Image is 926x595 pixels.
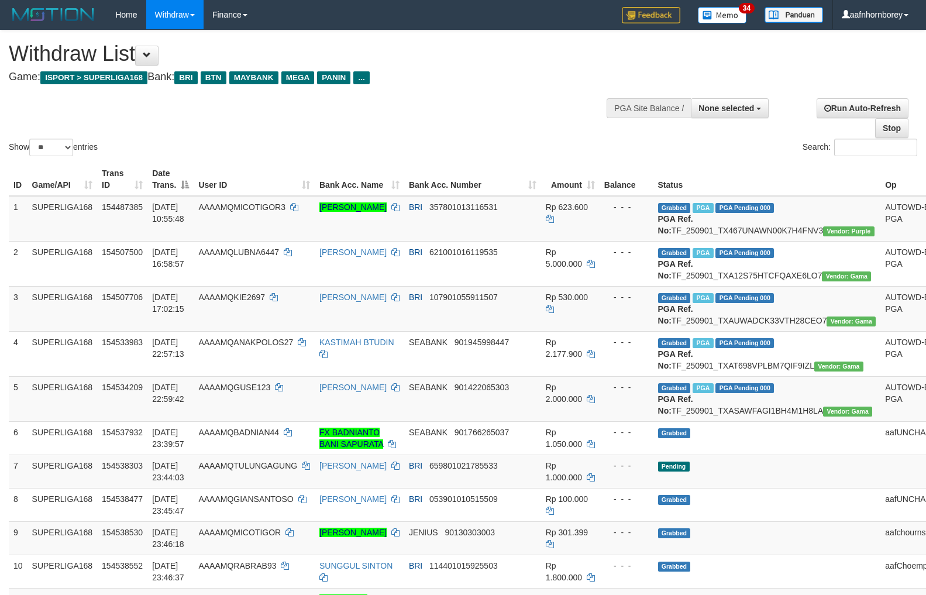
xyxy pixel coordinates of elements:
span: Copy 357801013116531 to clipboard [429,202,498,212]
span: Grabbed [658,383,691,393]
span: Marked by aafandaneth [693,203,713,213]
span: Rp 1.050.000 [546,428,582,449]
td: 4 [9,331,27,376]
span: SEABANK [409,383,447,392]
span: Rp 100.000 [546,494,588,504]
div: PGA Site Balance / [607,98,691,118]
span: JENIUS [409,528,438,537]
span: BTN [201,71,226,84]
span: Grabbed [658,428,691,438]
th: Trans ID: activate to sort column ascending [97,163,147,196]
span: [DATE] 23:45:47 [152,494,184,515]
td: SUPERLIGA168 [27,555,98,588]
img: panduan.png [765,7,823,23]
span: AAAAMQKIE2697 [198,293,265,302]
span: BRI [409,247,422,257]
span: SEABANK [409,428,447,437]
th: Bank Acc. Name: activate to sort column ascending [315,163,404,196]
a: [PERSON_NAME] [319,528,387,537]
th: Status [653,163,881,196]
th: Bank Acc. Number: activate to sort column ascending [404,163,541,196]
span: AAAAMQBADNIAN44 [198,428,279,437]
span: SEABANK [409,338,447,347]
a: [PERSON_NAME] [319,461,387,470]
span: Rp 2.177.900 [546,338,582,359]
th: Balance [600,163,653,196]
td: SUPERLIGA168 [27,286,98,331]
a: KASTIMAH BTUDIN [319,338,394,347]
span: BRI [409,494,422,504]
th: Amount: activate to sort column ascending [541,163,600,196]
span: AAAAMQANAKPOLOS27 [198,338,293,347]
td: SUPERLIGA168 [27,421,98,455]
span: 154533983 [102,338,143,347]
span: Marked by aafsoycanthlai [693,293,713,303]
span: Copy 659801021785533 to clipboard [429,461,498,470]
th: Date Trans.: activate to sort column descending [147,163,194,196]
span: 154507500 [102,247,143,257]
span: AAAAMQMICOTIGOR [198,528,281,537]
td: SUPERLIGA168 [27,521,98,555]
span: [DATE] 23:46:37 [152,561,184,582]
span: Grabbed [658,562,691,572]
span: 154538477 [102,494,143,504]
b: PGA Ref. No: [658,349,693,370]
span: ISPORT > SUPERLIGA168 [40,71,147,84]
h1: Withdraw List [9,42,605,66]
td: 6 [9,421,27,455]
span: PGA Pending [715,383,774,393]
div: - - - [604,336,649,348]
b: PGA Ref. No: [658,259,693,280]
b: PGA Ref. No: [658,304,693,325]
span: Rp 1.000.000 [546,461,582,482]
span: ... [353,71,369,84]
div: - - - [604,527,649,538]
td: TF_250901_TXAUWADCK33VTH28CEO7 [653,286,881,331]
span: Vendor URL: https://trx4.1velocity.biz [823,226,874,236]
span: Copy 901766265037 to clipboard [455,428,509,437]
a: [PERSON_NAME] [319,293,387,302]
span: Copy 053901010515509 to clipboard [429,494,498,504]
span: PANIN [317,71,350,84]
span: [DATE] 23:39:57 [152,428,184,449]
label: Show entries [9,139,98,156]
span: MAYBANK [229,71,278,84]
span: 34 [739,3,755,13]
span: MEGA [281,71,315,84]
span: 154538530 [102,528,143,537]
a: [PERSON_NAME] [319,383,387,392]
td: 7 [9,455,27,488]
span: Vendor URL: https://trx31.1velocity.biz [822,271,871,281]
span: Copy 901422065303 to clipboard [455,383,509,392]
td: SUPERLIGA168 [27,331,98,376]
th: User ID: activate to sort column ascending [194,163,315,196]
td: 10 [9,555,27,588]
span: PGA Pending [715,203,774,213]
span: AAAAMQLUBNA6447 [198,247,279,257]
b: PGA Ref. No: [658,214,693,235]
div: - - - [604,560,649,572]
span: [DATE] 17:02:15 [152,293,184,314]
td: 3 [9,286,27,331]
span: Grabbed [658,248,691,258]
input: Search: [834,139,917,156]
td: TF_250901_TXA12S75HTCFQAXE6LO7 [653,241,881,286]
span: Rp 301.399 [546,528,588,537]
td: SUPERLIGA168 [27,376,98,421]
span: Grabbed [658,293,691,303]
span: Copy 90130303003 to clipboard [445,528,495,537]
span: Pending [658,462,690,472]
a: FX BADNIANTO BANI SAPURATA [319,428,383,449]
div: - - - [604,427,649,438]
td: SUPERLIGA168 [27,241,98,286]
b: PGA Ref. No: [658,394,693,415]
button: None selected [691,98,769,118]
span: Rp 2.000.000 [546,383,582,404]
td: 8 [9,488,27,521]
a: [PERSON_NAME] [319,202,387,212]
div: - - - [604,460,649,472]
span: Vendor URL: https://trx31.1velocity.biz [827,317,876,326]
span: Rp 1.800.000 [546,561,582,582]
span: BRI [409,202,422,212]
span: Rp 623.600 [546,202,588,212]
